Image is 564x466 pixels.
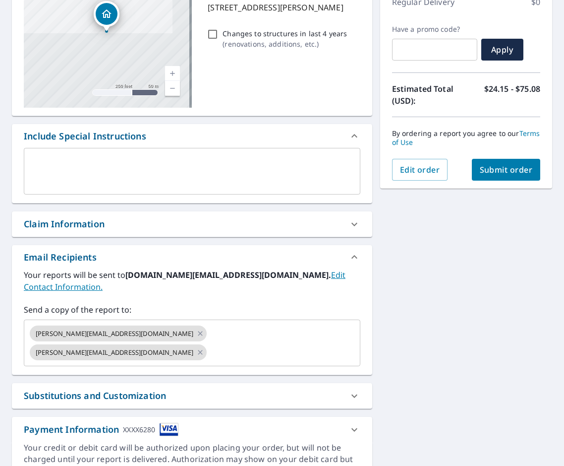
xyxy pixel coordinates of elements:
[481,39,523,61] button: Apply
[30,326,207,341] div: [PERSON_NAME][EMAIL_ADDRESS][DOMAIN_NAME]
[392,129,540,147] p: By ordering a report you agree to our
[94,1,119,32] div: Dropped pin, building 1, Residential property, 1313 Holman St Kinston, NC 28501
[400,164,440,175] span: Edit order
[480,164,533,175] span: Submit order
[160,423,178,436] img: cardImage
[392,159,448,181] button: Edit order
[123,423,155,436] div: XXXX6280
[24,130,146,143] div: Include Special Instructions
[165,81,180,96] a: Current Level 17, Zoom Out
[24,304,360,316] label: Send a copy of the report to:
[472,159,541,181] button: Submit order
[30,344,207,360] div: [PERSON_NAME][EMAIL_ADDRESS][DOMAIN_NAME]
[392,83,466,107] p: Estimated Total (USD):
[30,348,199,357] span: [PERSON_NAME][EMAIL_ADDRESS][DOMAIN_NAME]
[165,66,180,81] a: Current Level 17, Zoom In
[484,83,540,107] p: $24.15 - $75.08
[12,211,372,237] div: Claim Information
[24,389,166,402] div: Substitutions and Customization
[24,269,360,293] label: Your reports will be sent to
[30,329,199,338] span: [PERSON_NAME][EMAIL_ADDRESS][DOMAIN_NAME]
[12,417,372,442] div: Payment InformationXXXX6280cardImage
[223,28,347,39] p: Changes to structures in last 4 years
[208,1,356,13] p: [STREET_ADDRESS][PERSON_NAME]
[12,245,372,269] div: Email Recipients
[12,124,372,148] div: Include Special Instructions
[24,423,178,436] div: Payment Information
[24,251,97,264] div: Email Recipients
[223,39,347,49] p: ( renovations, additions, etc. )
[125,269,331,280] b: [DOMAIN_NAME][EMAIL_ADDRESS][DOMAIN_NAME].
[12,383,372,408] div: Substitutions and Customization
[24,217,105,231] div: Claim Information
[392,129,540,147] a: Terms of Use
[392,25,477,34] label: Have a promo code?
[489,44,515,55] span: Apply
